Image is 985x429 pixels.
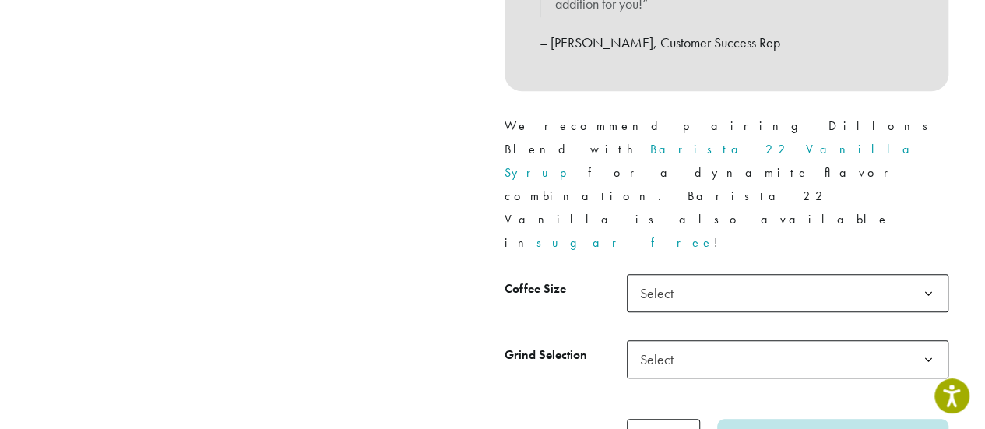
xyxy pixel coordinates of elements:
label: Grind Selection [505,344,627,367]
span: Select [627,340,948,378]
a: Barista 22 Vanilla Syrup [505,141,922,181]
span: Select [634,278,689,308]
span: Select [634,344,689,374]
p: – [PERSON_NAME], Customer Success Rep [540,30,913,56]
span: Select [627,274,948,312]
p: We recommend pairing Dillons Blend with for a dynamite flavor combination. Barista 22 Vanilla is ... [505,114,948,255]
a: sugar-free [536,234,714,251]
label: Coffee Size [505,278,627,301]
